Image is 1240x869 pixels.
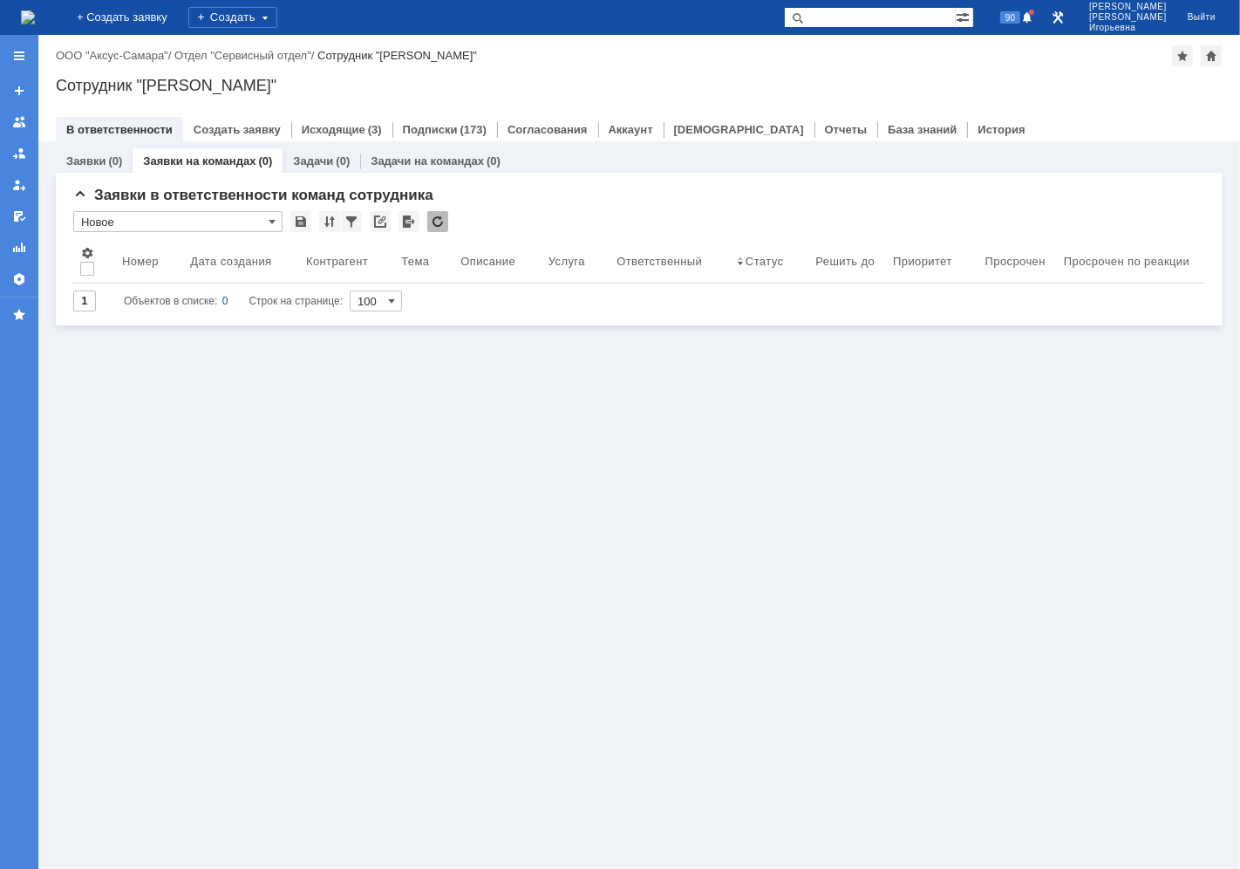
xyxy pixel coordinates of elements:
[66,154,106,168] a: Заявки
[80,246,94,260] span: Настройки
[985,255,1046,268] div: Просрочен
[174,49,317,62] div: /
[371,154,484,168] a: Задачи на командах
[816,255,875,268] div: Решить до
[190,255,271,268] div: Дата создания
[5,171,33,199] a: Мои заявки
[5,234,33,262] a: Отчеты
[508,123,588,136] a: Согласования
[1064,255,1189,268] div: Просрочен по реакции
[617,255,702,268] div: Ответственный
[290,211,311,232] div: Сохранить вид
[1201,45,1222,66] div: Сделать домашней страницей
[56,77,1223,94] div: Сотрудник "[PERSON_NAME]"
[73,187,433,203] span: Заявки в ответственности команд сотрудника
[5,77,33,105] a: Создать заявку
[194,123,281,136] a: Создать заявку
[399,211,419,232] div: Экспорт списка
[460,123,487,136] div: (173)
[746,255,783,268] div: Статус
[1089,2,1167,12] span: [PERSON_NAME]
[394,239,453,284] th: Тема
[674,123,804,136] a: [DEMOGRAPHIC_DATA]
[401,255,429,268] div: Тема
[825,123,868,136] a: Отчеты
[319,211,340,232] div: Сортировка...
[1000,11,1020,24] span: 90
[115,239,183,284] th: Номер
[893,255,952,268] div: Приоритет
[5,265,33,293] a: Настройки
[888,123,957,136] a: База знаний
[403,123,458,136] a: Подписки
[258,154,272,168] div: (0)
[460,255,515,268] div: Описание
[336,154,350,168] div: (0)
[368,123,382,136] div: (3)
[108,154,122,168] div: (0)
[548,255,585,268] div: Услуга
[5,202,33,230] a: Мои согласования
[886,239,978,284] th: Приоритет
[1089,23,1167,33] span: Игорьевна
[222,291,228,311] div: 0
[5,108,33,136] a: Заявки на командах
[306,255,368,268] div: Контрагент
[122,255,159,268] div: Номер
[124,291,343,311] i: Строк на странице:
[188,7,277,28] div: Создать
[341,211,362,232] div: Фильтрация...
[56,49,168,62] a: ООО "Аксус-Самара"
[317,49,477,62] div: Сотрудник "[PERSON_NAME]"
[183,239,299,284] th: Дата создания
[293,154,333,168] a: Задачи
[174,49,311,62] a: Отдел "Сервисный отдел"
[978,123,1025,136] a: История
[370,211,391,232] div: Скопировать ссылку на список
[427,211,448,232] div: Обновлять список
[66,123,173,136] a: В ответственности
[56,49,174,62] div: /
[609,123,653,136] a: Аккаунт
[21,10,35,24] a: Перейти на домашнюю страницу
[610,239,730,284] th: Ответственный
[124,295,217,307] span: Объектов в списке:
[21,10,35,24] img: logo
[542,239,610,284] th: Услуга
[302,123,365,136] a: Исходящие
[5,140,33,168] a: Заявки в моей ответственности
[143,154,255,168] a: Заявки на командах
[956,8,973,24] span: Расширенный поиск
[1172,45,1193,66] div: Добавить в избранное
[487,154,501,168] div: (0)
[1089,12,1167,23] span: [PERSON_NAME]
[1047,7,1068,28] a: Перейти в интерфейс администратора
[299,239,394,284] th: Контрагент
[730,239,809,284] th: Статус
